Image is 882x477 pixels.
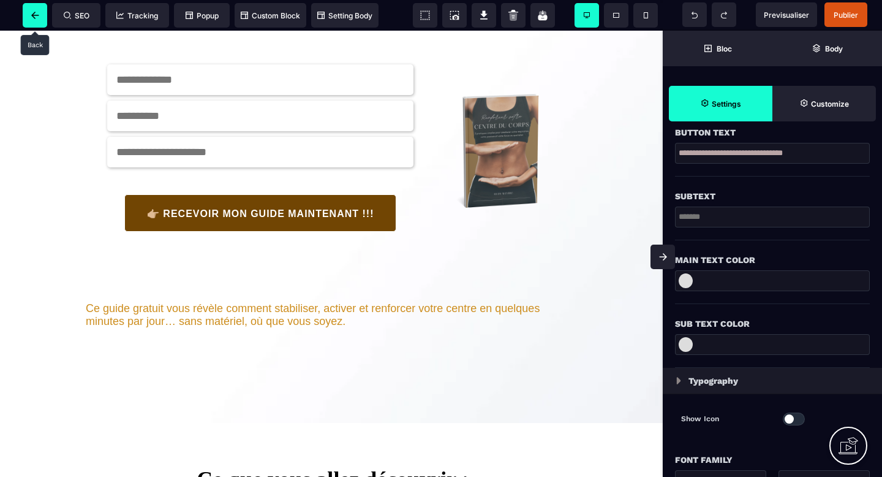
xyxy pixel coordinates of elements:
[772,31,882,66] span: Open Layer Manager
[675,253,870,267] div: Main Text Color
[675,125,870,140] div: Button Text
[186,11,219,20] span: Popup
[426,49,568,191] img: b5817189f640a198fbbb5bc8c2515528_10.png
[675,189,870,204] div: Subtext
[712,99,741,109] strong: Settings
[676,377,681,384] img: loading
[101,417,565,469] text: Ce que vous allez découvrir :
[64,11,89,20] span: SEO
[772,86,876,121] span: Open Style Manager
[669,86,772,121] span: Settings
[834,10,858,20] span: Publier
[688,373,738,388] p: Typography
[756,2,817,27] span: Preview
[442,3,467,28] span: Screenshot
[663,31,772,66] span: Open Blocks
[124,164,397,201] button: 👉🏼 RECEVOIR MON GUIDE MAINTENANT !!!
[811,99,849,109] strong: Customize
[116,11,158,20] span: Tracking
[413,3,437,28] span: View components
[675,452,870,467] div: Font Family
[681,413,772,425] p: Show Icon
[717,44,732,53] strong: Bloc
[675,316,870,331] div: Sub Text Color
[317,11,372,20] span: Setting Body
[241,11,300,20] span: Custom Block
[764,10,809,20] span: Previsualiser
[825,44,843,53] strong: Body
